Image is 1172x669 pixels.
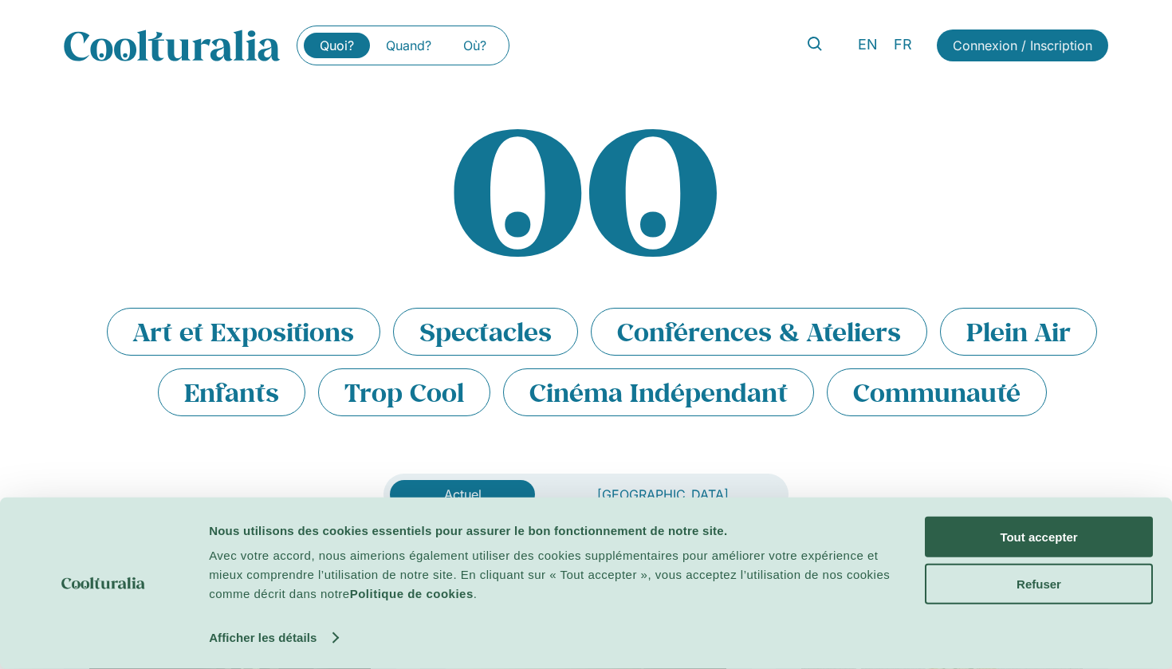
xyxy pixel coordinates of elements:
a: Afficher les détails [209,626,337,650]
span: Actuel [444,486,482,502]
span: Connexion / Inscription [953,36,1092,55]
a: FR [886,33,920,57]
a: Politique de cookies [350,587,474,600]
span: EN [858,37,878,53]
li: Cinéma Indépendant [503,368,814,416]
li: Trop Cool [318,368,490,416]
li: Enfants [158,368,305,416]
span: Avec votre accord, nous aimerions également utiliser des cookies supplémentaires pour améliorer v... [209,549,890,600]
a: Où? [447,33,502,58]
span: [GEOGRAPHIC_DATA] [597,486,729,502]
div: Nous utilisons des cookies essentiels pour assurer le bon fonctionnement de notre site. [209,521,907,540]
a: Connexion / Inscription [937,30,1108,61]
span: FR [894,37,912,53]
a: Quand? [370,33,447,58]
li: Communauté [827,368,1047,416]
button: Refuser [925,563,1153,604]
li: Spectacles [393,308,578,356]
button: Tout accepter [925,517,1153,557]
a: EN [850,33,886,57]
span: . [474,587,478,600]
a: Quoi? [304,33,370,58]
img: logo [61,577,145,589]
nav: Menu [304,33,502,58]
li: Art et Expositions [107,308,380,356]
li: Plein Air [940,308,1097,356]
li: Conférences & Ateliers [591,308,927,356]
